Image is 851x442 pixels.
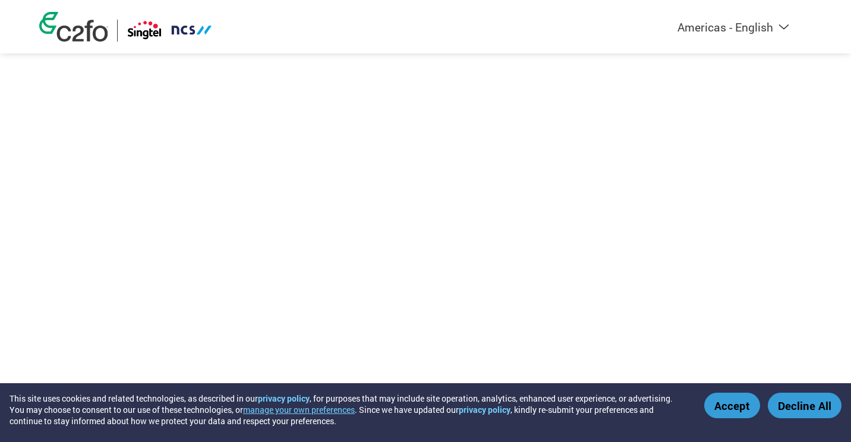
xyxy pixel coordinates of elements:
div: This site uses cookies and related technologies, as described in our , for purposes that may incl... [10,393,687,427]
a: privacy policy [258,393,310,404]
img: Singtel [127,20,213,42]
button: Decline All [768,393,841,418]
img: c2fo logo [39,12,108,42]
a: privacy policy [459,404,510,415]
button: Accept [704,393,760,418]
button: manage your own preferences [243,404,355,415]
